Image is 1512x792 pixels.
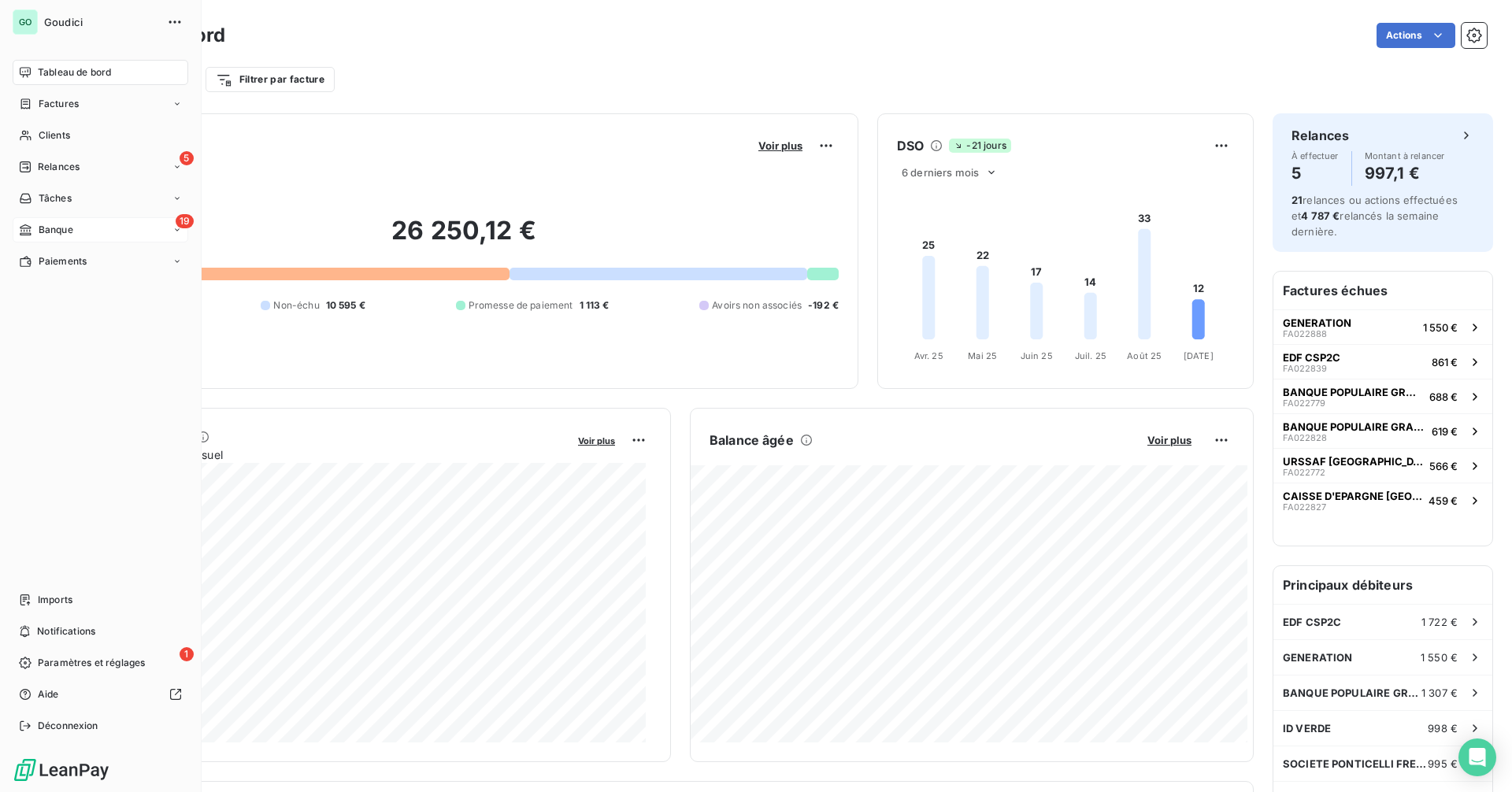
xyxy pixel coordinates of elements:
span: Notifications [37,624,95,638]
span: Tableau de bord [38,65,111,80]
span: 6 derniers mois [902,166,979,179]
tspan: Mai 25 [968,350,997,361]
span: 459 € [1429,494,1458,507]
span: -192 € [808,298,839,313]
span: ID VERDE [1283,722,1331,735]
span: Avoirs non associés [712,298,802,313]
button: Voir plus [754,139,807,153]
h4: 997,1 € [1365,161,1445,186]
h4: 5 [1291,161,1339,186]
span: Non-échu [273,298,319,313]
span: Voir plus [758,139,802,152]
span: SOCIETE PONTICELLI FRERES [1283,757,1428,770]
span: 619 € [1432,425,1458,438]
button: URSSAF [GEOGRAPHIC_DATA]FA022772566 € [1273,448,1492,483]
button: Voir plus [1143,433,1196,447]
span: FA022779 [1283,398,1325,408]
span: Factures [39,97,79,111]
button: Filtrer par facture [206,67,335,92]
div: Open Intercom Messenger [1458,738,1496,776]
span: BANQUE POPULAIRE GRAND OUEST [1283,386,1423,398]
span: Banque [39,223,73,237]
tspan: Août 25 [1127,350,1162,361]
span: Imports [38,593,72,607]
div: GO [13,9,38,35]
span: FA022828 [1283,433,1327,442]
h6: Balance âgée [710,431,794,450]
span: CAISSE D'EPARGNE [GEOGRAPHIC_DATA] PAYS DE [1283,490,1422,502]
span: Paiements [39,254,87,268]
span: 19 [176,214,194,228]
span: FA022772 [1283,468,1325,477]
span: Clients [39,128,70,142]
span: BANQUE POPULAIRE GRAND OUEST [1283,687,1421,699]
span: 1 307 € [1421,687,1458,699]
span: 998 € [1428,722,1458,735]
a: Aide [13,682,188,707]
button: Actions [1377,23,1455,48]
span: Déconnexion [38,719,98,733]
button: BANQUE POPULAIRE GRAND OUESTFA022828619 € [1273,413,1492,448]
span: 21 [1291,194,1303,206]
span: Promesse de paiement [469,298,573,313]
span: FA022888 [1283,329,1327,339]
tspan: Avr. 25 [914,350,943,361]
span: 566 € [1429,460,1458,472]
span: FA022827 [1283,502,1326,512]
tspan: [DATE] [1184,350,1214,361]
span: 1 [180,647,194,661]
button: EDF CSP2CFA022839861 € [1273,344,1492,379]
span: Paramètres et réglages [38,656,145,670]
span: GENERATION [1283,651,1353,664]
span: Relances [38,160,80,174]
span: 1 550 € [1421,651,1458,664]
span: 861 € [1432,356,1458,368]
span: relances ou actions effectuées et relancés la semaine dernière. [1291,194,1458,238]
span: Aide [38,687,59,701]
span: 1 722 € [1421,616,1458,628]
span: Voir plus [1147,434,1191,446]
button: Voir plus [573,433,620,447]
span: 688 € [1429,390,1458,403]
span: 5 [180,151,194,165]
span: EDF CSP2C [1283,351,1340,364]
span: FA022839 [1283,364,1327,373]
span: 1 550 € [1423,321,1458,334]
span: 995 € [1428,757,1458,770]
span: Voir plus [578,435,615,446]
span: GENERATION [1283,316,1351,329]
tspan: Juin 25 [1021,350,1053,361]
h6: DSO [897,136,924,155]
span: -21 jours [949,139,1010,153]
span: URSSAF [GEOGRAPHIC_DATA] [1283,455,1423,468]
h2: 26 250,12 € [89,215,839,262]
h6: Principaux débiteurs [1273,566,1492,604]
span: BANQUE POPULAIRE GRAND OUEST [1283,420,1425,433]
span: EDF CSP2C [1283,616,1341,628]
span: 10 595 € [326,298,365,313]
span: Goudici [44,16,157,28]
img: Logo LeanPay [13,757,110,783]
button: CAISSE D'EPARGNE [GEOGRAPHIC_DATA] PAYS DEFA022827459 € [1273,483,1492,517]
span: 4 787 € [1301,209,1340,222]
span: À effectuer [1291,151,1339,161]
tspan: Juil. 25 [1075,350,1106,361]
span: Chiffre d'affaires mensuel [89,446,567,463]
span: Montant à relancer [1365,151,1445,161]
h6: Factures échues [1273,272,1492,309]
span: Tâches [39,191,72,205]
button: GENERATIONFA0228881 550 € [1273,309,1492,344]
span: 1 113 € [580,298,610,313]
button: BANQUE POPULAIRE GRAND OUESTFA022779688 € [1273,379,1492,413]
h6: Relances [1291,126,1349,145]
